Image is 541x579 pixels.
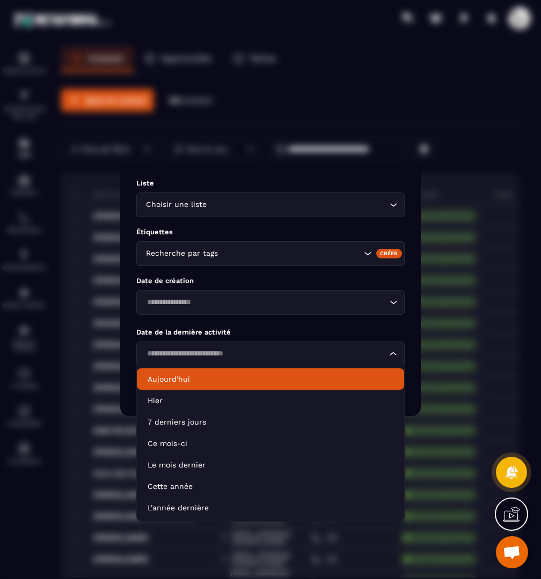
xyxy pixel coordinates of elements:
span: Recherche par tags [143,248,220,259]
div: Ouvrir le chat [496,536,528,568]
input: Search for option [143,348,387,360]
p: Liste [136,179,405,187]
p: Date de la dernière activité [136,328,405,336]
input: Search for option [209,199,387,211]
p: Aujourd'hui [148,374,393,384]
div: Créer [376,249,403,258]
p: L'année dernière [148,502,393,513]
input: Search for option [143,296,387,308]
div: Search for option [136,342,405,366]
p: Le mois dernier [148,459,393,470]
p: Date de création [136,277,405,285]
p: Étiquettes [136,228,405,236]
input: Search for option [220,248,361,259]
div: Search for option [136,241,405,266]
span: Choisir une liste [143,199,209,211]
p: Hier [148,395,393,406]
p: Ce mois-ci [148,438,393,449]
div: Search for option [136,192,405,217]
p: 7 derniers jours [148,417,393,427]
div: Search for option [136,290,405,315]
p: Cette année [148,481,393,492]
